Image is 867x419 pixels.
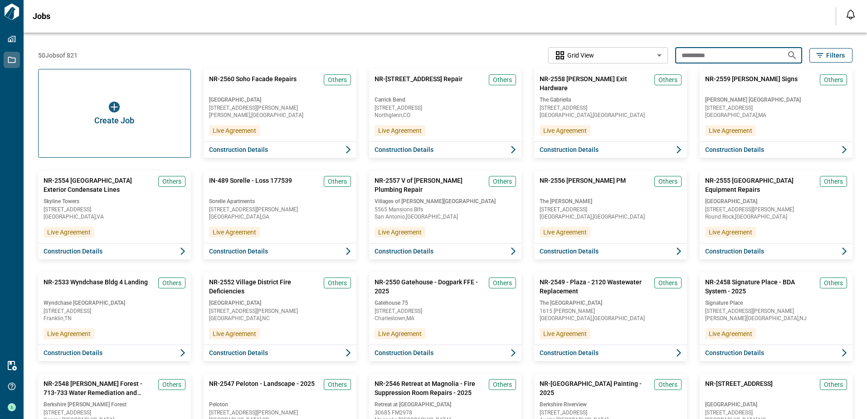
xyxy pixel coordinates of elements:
span: [GEOGRAPHIC_DATA] [209,299,351,307]
span: 5565 Mansions Blfs [375,207,516,212]
span: Filters [826,51,845,60]
span: Live Agreement [213,329,256,338]
button: Construction Details [204,141,356,158]
span: Others [328,278,347,287]
span: San Antonio , [GEOGRAPHIC_DATA] [375,214,516,219]
span: Construction Details [705,145,764,154]
span: [GEOGRAPHIC_DATA] , NC [209,316,351,321]
span: [STREET_ADDRESS][PERSON_NAME] [705,308,847,314]
button: Construction Details [534,141,687,158]
span: Peloton [209,401,351,408]
span: Others [493,278,512,287]
span: Grid View [567,51,594,60]
span: Construction Details [375,348,433,357]
span: IN-489 Sorelle - Loss 177539 [209,176,292,194]
span: [STREET_ADDRESS][PERSON_NAME] [209,410,351,415]
span: [GEOGRAPHIC_DATA] , [GEOGRAPHIC_DATA] [540,316,682,321]
span: Others [493,75,512,84]
button: Construction Details [369,243,522,259]
span: Live Agreement [213,126,256,135]
span: Live Agreement [213,228,256,237]
span: Construction Details [44,348,102,357]
span: [GEOGRAPHIC_DATA] , MA [705,112,847,118]
button: Construction Details [534,243,687,259]
span: [STREET_ADDRESS] [705,105,847,111]
span: [GEOGRAPHIC_DATA] , [GEOGRAPHIC_DATA] [540,214,682,219]
span: Gatehouse 75 [375,299,516,307]
button: Construction Details [700,243,852,259]
span: Signature Place [705,299,847,307]
span: Construction Details [44,247,102,256]
span: [STREET_ADDRESS] [44,308,185,314]
span: Others [824,177,843,186]
button: Filters [809,48,852,63]
span: NR-[STREET_ADDRESS] [705,379,773,397]
button: Construction Details [534,345,687,361]
span: Create Job [94,116,134,125]
span: [GEOGRAPHIC_DATA] , GA [209,214,351,219]
span: The [GEOGRAPHIC_DATA] [540,299,682,307]
span: Northglenn , CO [375,112,516,118]
span: NR-2547 Peloton - Landscape - 2025 [209,379,315,397]
button: Open notification feed [843,7,858,22]
span: Round Rock , [GEOGRAPHIC_DATA] [705,214,847,219]
span: [PERSON_NAME] [GEOGRAPHIC_DATA] [705,96,847,103]
button: Construction Details [204,243,356,259]
span: [STREET_ADDRESS] [705,410,847,415]
span: [STREET_ADDRESS] [540,207,682,212]
span: Carrick Bend [375,96,516,103]
span: Construction Details [705,247,764,256]
span: Wyndchase [GEOGRAPHIC_DATA] [44,299,185,307]
span: Sorelle Apartments [209,198,351,205]
span: NR-2550 Gatehouse - Dogpark FFE - 2025 [375,278,486,296]
span: Others [328,380,347,389]
span: Others [162,278,181,287]
span: Construction Details [540,145,599,154]
span: NR-2559 [PERSON_NAME] Signs [705,74,798,93]
span: Live Agreement [709,329,752,338]
span: Others [824,278,843,287]
img: icon button [109,102,120,112]
span: NR-2548 [PERSON_NAME] Forest - 713-733 Water Remediation and Restoration - 2025 [44,379,155,397]
span: Berkshire [PERSON_NAME] Forest [44,401,185,408]
span: Live Agreement [543,228,587,237]
span: Skyline Towers [44,198,185,205]
span: NR-2533 Wyndchase Bldg 4 Landing [44,278,148,296]
span: NR-[GEOGRAPHIC_DATA] Painting - 2025 [540,379,651,397]
button: Search jobs [783,46,801,64]
span: NR-2552 Village District Fire Deficiencies [209,278,320,296]
span: Others [162,380,181,389]
span: NR-2560 Soho Facade Repairs [209,74,297,93]
span: NR-[STREET_ADDRESS] Repair [375,74,463,93]
span: Live Agreement [709,126,752,135]
span: Villages of [PERSON_NAME][GEOGRAPHIC_DATA] [375,198,516,205]
span: [PERSON_NAME][GEOGRAPHIC_DATA] , NJ [705,316,847,321]
span: Others [328,75,347,84]
span: 30685 FM2978 [375,410,516,415]
span: Others [658,75,677,84]
span: Construction Details [209,247,268,256]
span: [STREET_ADDRESS] [44,207,185,212]
span: The [PERSON_NAME] [540,198,682,205]
span: Live Agreement [47,228,91,237]
span: [STREET_ADDRESS] [375,308,516,314]
span: Charlestown , MA [375,316,516,321]
button: Construction Details [369,345,522,361]
span: Retreat at [GEOGRAPHIC_DATA] [375,401,516,408]
span: NR-2555 [GEOGRAPHIC_DATA] Equipment Repairs [705,176,816,194]
span: Others [162,177,181,186]
span: Others [824,75,843,84]
span: [STREET_ADDRESS] [540,105,682,111]
span: Construction Details [540,247,599,256]
span: Live Agreement [378,329,422,338]
button: Construction Details [700,141,852,158]
span: Others [658,177,677,186]
span: Berkshire Riverview [540,401,682,408]
span: Construction Details [705,348,764,357]
span: Others [658,380,677,389]
span: Others [824,380,843,389]
span: [STREET_ADDRESS][PERSON_NAME] [209,207,351,212]
span: [STREET_ADDRESS][PERSON_NAME] [209,308,351,314]
span: NR-2557 V of [PERSON_NAME] Plumbing Repair [375,176,486,194]
span: NR-2556 [PERSON_NAME] PM [540,176,626,194]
